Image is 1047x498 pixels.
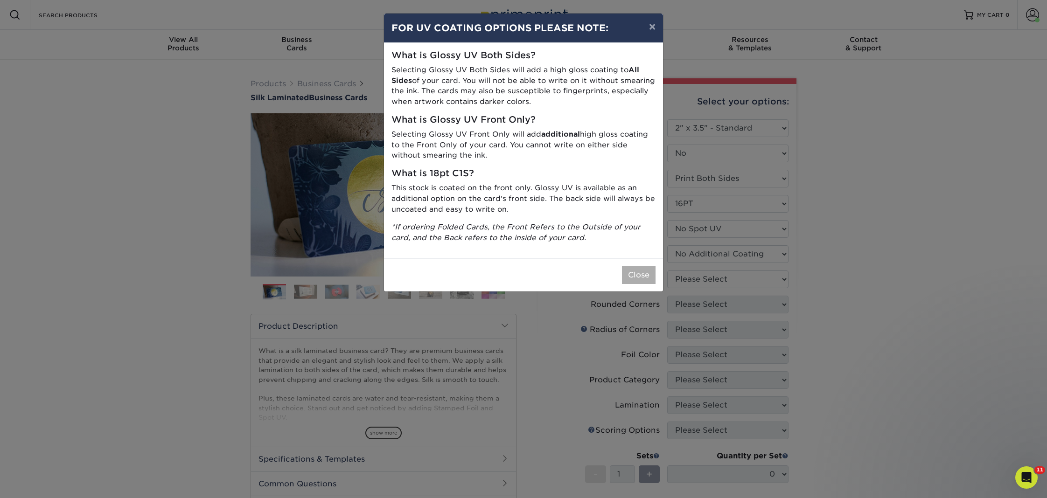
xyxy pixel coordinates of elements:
[391,50,656,61] h5: What is Glossy UV Both Sides?
[1015,466,1038,489] iframe: Intercom live chat
[391,65,639,85] strong: All Sides
[1034,466,1045,474] span: 11
[541,130,580,138] strong: additional
[391,168,656,179] h5: What is 18pt C1S?
[642,14,663,40] button: ×
[622,266,656,284] button: Close
[391,21,656,35] h4: FOR UV COATING OPTIONS PLEASE NOTE:
[391,115,656,125] h5: What is Glossy UV Front Only?
[391,65,656,107] p: Selecting Glossy UV Both Sides will add a high gloss coating to of your card. You will not be abl...
[391,183,656,214] p: This stock is coated on the front only. Glossy UV is available as an additional option on the car...
[391,222,641,242] i: *If ordering Folded Cards, the Front Refers to the Outside of your card, and the Back refers to t...
[391,129,656,161] p: Selecting Glossy UV Front Only will add high gloss coating to the Front Only of your card. You ca...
